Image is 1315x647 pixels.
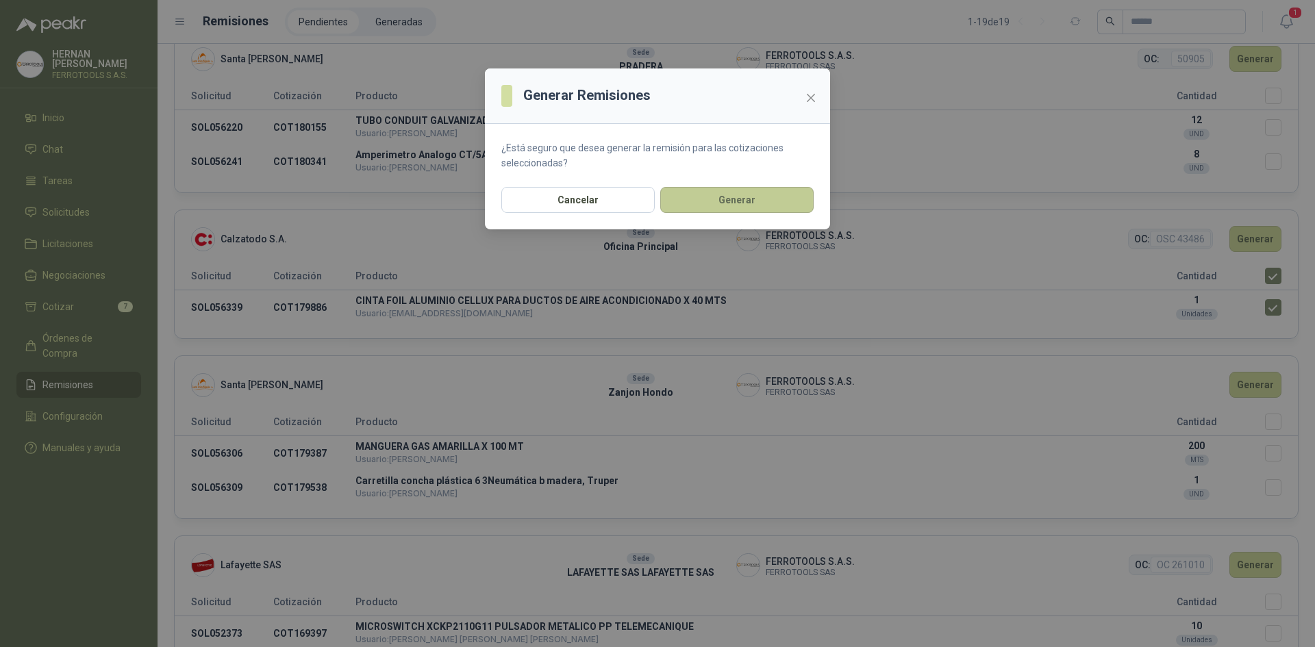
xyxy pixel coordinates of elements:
[800,87,822,109] button: Close
[805,92,816,103] span: close
[501,187,655,213] button: Cancelar
[523,85,651,106] h3: Generar Remisiones
[501,140,814,170] p: ¿Está seguro que desea generar la remisión para las cotizaciones seleccionadas?
[660,187,814,213] button: Generar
